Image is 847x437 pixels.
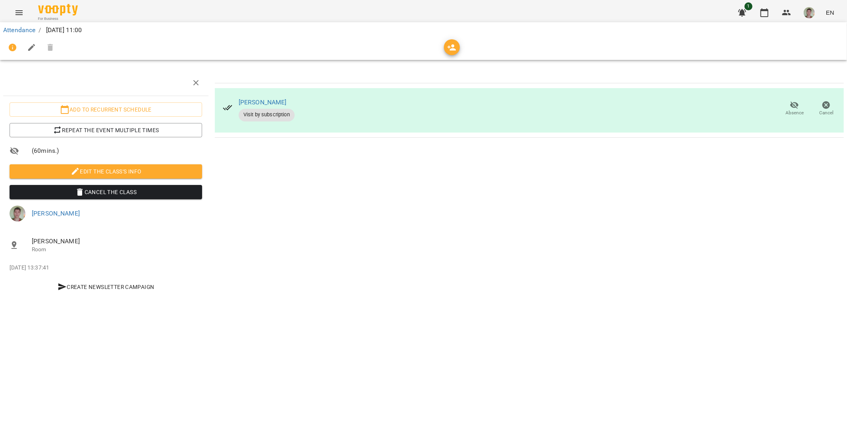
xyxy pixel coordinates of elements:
span: Cancel [819,110,833,116]
img: Voopty Logo [38,4,78,15]
button: Edit the class's Info [10,164,202,179]
a: [PERSON_NAME] [239,98,287,106]
p: [DATE] 13:37:41 [10,264,202,272]
li: / [39,25,41,35]
span: Cancel the class [16,187,196,197]
img: 3644c6762f5be8525aa1697e18c5a872.jpg [804,7,815,18]
span: For Business [38,16,78,21]
button: Add to recurrent schedule [10,102,202,117]
nav: breadcrumb [3,25,844,35]
button: Cancel the class [10,185,202,199]
span: Add to recurrent schedule [16,105,196,114]
span: 1 [745,2,752,10]
p: Room [32,246,202,254]
button: Repeat the event multiple times [10,123,202,137]
button: Cancel [810,98,842,120]
span: Visit by subscription [239,111,295,118]
a: [PERSON_NAME] [32,210,80,217]
img: 3644c6762f5be8525aa1697e18c5a872.jpg [10,206,25,221]
span: EN [826,8,834,17]
button: Menu [10,3,29,22]
button: Absence [779,98,810,120]
span: Repeat the event multiple times [16,125,196,135]
p: [DATE] 11:00 [44,25,82,35]
a: Attendance [3,26,35,34]
span: Absence [785,110,804,116]
span: [PERSON_NAME] [32,237,202,246]
button: EN [823,5,837,20]
span: Create Newsletter Campaign [13,282,199,292]
button: Create Newsletter Campaign [10,280,202,294]
span: Edit the class's Info [16,167,196,176]
span: ( 60 mins. ) [32,146,202,156]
